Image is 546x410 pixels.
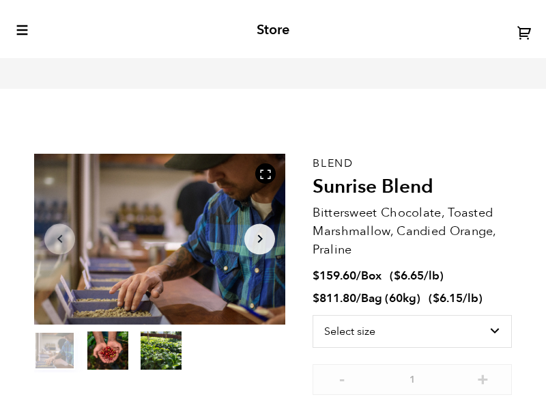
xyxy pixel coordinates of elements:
[313,290,356,306] bdi: 811.80
[361,290,420,306] span: Bag (60kg)
[433,290,463,306] bdi: 6.15
[463,290,478,306] span: /lb
[394,268,401,284] span: $
[313,290,319,306] span: $
[424,268,440,284] span: /lb
[313,268,356,284] bdi: 159.60
[313,204,512,259] p: Bittersweet Chocolate, Toasted Marshmallow, Candied Orange, Praline
[356,290,361,306] span: /
[356,268,361,284] span: /
[333,371,350,385] button: -
[474,371,491,385] button: +
[390,268,444,284] span: ( )
[313,268,319,284] span: $
[361,268,382,284] span: Box
[313,176,512,199] h2: Sunrise Blend
[394,268,424,284] bdi: 6.65
[14,23,29,37] button: toggle-mobile-menu
[429,290,483,306] span: ( )
[257,22,289,38] h2: Store
[433,290,440,306] span: $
